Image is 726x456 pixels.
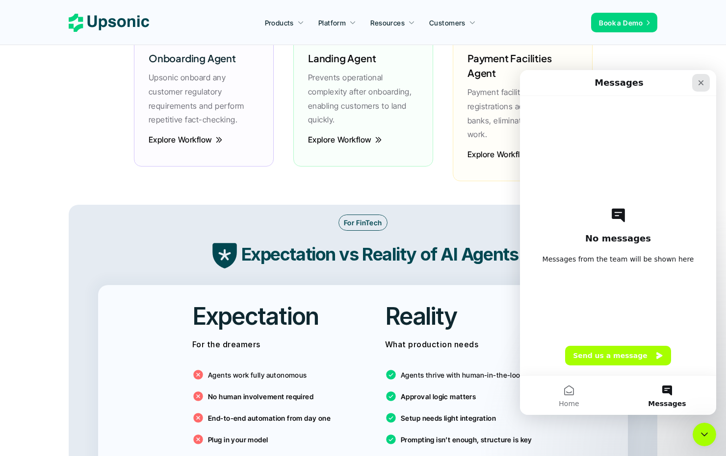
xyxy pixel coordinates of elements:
a: Products [259,14,310,31]
p: Approval logic matters [401,391,476,402]
p: Explore Workflow [149,139,212,141]
iframe: Intercom live chat [520,70,716,415]
p: Explore Workflow [308,139,372,141]
a: Book a Demo [591,13,657,32]
p: For FinTech [344,217,382,228]
p: Prompting isn’t enough, structure is key [401,434,532,445]
h6: Landing Agent [308,51,376,66]
p: Agents work fully autonomous [208,370,307,380]
p: Resources [370,18,405,28]
p: No human involvement required [208,391,313,402]
p: Agents thrive with human-in-the-loop [401,370,524,380]
h2: Expectation [192,300,318,333]
p: Customers [429,18,466,28]
p: For the dreamers [192,337,341,352]
p: Explore Workflow [467,153,531,156]
p: Prevents operational complexity after onboarding, enabling customers to land quickly. [308,71,418,127]
h6: Payment Facilities Agent [467,51,578,80]
p: Platform [318,18,346,28]
p: Upsonic onboard any customer regulatory requirements and perform repetitive fact-checking. [149,71,259,127]
p: Plug in your model [208,434,268,445]
p: What production needs [385,337,534,352]
p: Payment facilities registrations across multiple banks, eliminating manual work. [467,85,578,142]
h2: Reality [385,300,457,333]
iframe: Intercom live chat [693,423,716,446]
p: Products [265,18,294,28]
p: Setup needs light integration [401,413,496,423]
strong: Expectation vs Reality of AI Agents [241,243,519,265]
p: End-to-end automation from day one [208,413,331,423]
h6: Onboarding Agent [149,51,236,66]
p: Book a Demo [599,18,643,28]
